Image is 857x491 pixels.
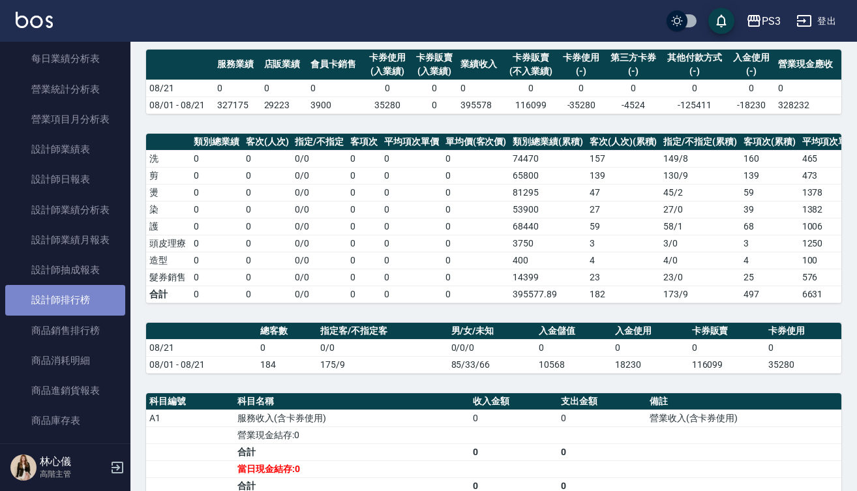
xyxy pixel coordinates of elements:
[257,356,317,373] td: 184
[608,51,658,65] div: 第三方卡券
[234,409,470,426] td: 服務收入(含卡券使用)
[5,164,125,194] a: 設計師日報表
[605,80,661,97] td: 0
[317,323,447,340] th: 指定客/不指定客
[243,286,292,303] td: 0
[457,97,504,113] td: 395578
[381,218,442,235] td: 0
[708,8,734,34] button: save
[558,97,605,113] td: -35280
[292,252,347,269] td: 0 / 0
[146,167,190,184] td: 剪
[509,252,586,269] td: 400
[347,218,381,235] td: 0
[586,167,661,184] td: 139
[292,201,347,218] td: 0 / 0
[586,269,661,286] td: 23
[689,356,765,373] td: 116099
[728,80,775,97] td: 0
[190,286,243,303] td: 0
[509,235,586,252] td: 3750
[381,252,442,269] td: 0
[243,150,292,167] td: 0
[364,97,411,113] td: 35280
[5,346,125,376] a: 商品消耗明細
[507,65,554,78] div: (不入業績)
[562,65,602,78] div: (-)
[5,74,125,104] a: 營業統計分析表
[509,286,586,303] td: 395577.89
[307,80,364,97] td: 0
[146,150,190,167] td: 洗
[442,235,510,252] td: 0
[608,65,658,78] div: (-)
[762,13,781,29] div: PS3
[146,252,190,269] td: 造型
[586,184,661,201] td: 47
[457,80,504,97] td: 0
[448,323,536,340] th: 男/女/未知
[507,51,554,65] div: 卡券販賣
[381,184,442,201] td: 0
[381,150,442,167] td: 0
[234,443,470,460] td: 合計
[190,218,243,235] td: 0
[190,150,243,167] td: 0
[731,65,772,78] div: (-)
[457,50,504,80] th: 業績收入
[16,12,53,28] img: Logo
[509,269,586,286] td: 14399
[612,356,688,373] td: 18230
[190,201,243,218] td: 0
[347,167,381,184] td: 0
[509,150,586,167] td: 74470
[5,376,125,406] a: 商品進銷貨報表
[257,323,317,340] th: 總客數
[146,339,257,356] td: 08/21
[411,80,458,97] td: 0
[509,218,586,235] td: 68440
[146,323,841,374] table: a dense table
[292,150,347,167] td: 0 / 0
[740,269,799,286] td: 25
[292,134,347,151] th: 指定/不指定
[731,51,772,65] div: 入金使用
[347,184,381,201] td: 0
[509,184,586,201] td: 81295
[190,184,243,201] td: 0
[765,323,841,340] th: 卡券使用
[470,409,558,426] td: 0
[243,269,292,286] td: 0
[791,9,841,33] button: 登出
[5,225,125,255] a: 設計師業績月報表
[292,286,347,303] td: 0/0
[257,339,317,356] td: 0
[347,252,381,269] td: 0
[261,80,308,97] td: 0
[586,235,661,252] td: 3
[190,134,243,151] th: 類別總業績
[243,134,292,151] th: 客次(人次)
[740,201,799,218] td: 39
[665,51,725,65] div: 其他付款方式
[740,150,799,167] td: 160
[243,235,292,252] td: 0
[5,406,125,436] a: 商品庫存表
[411,97,458,113] td: 0
[5,134,125,164] a: 設計師業績表
[292,184,347,201] td: 0 / 0
[190,269,243,286] td: 0
[442,201,510,218] td: 0
[146,269,190,286] td: 髮券銷售
[660,134,740,151] th: 指定/不指定(累積)
[562,51,602,65] div: 卡券使用
[442,252,510,269] td: 0
[214,80,261,97] td: 0
[243,167,292,184] td: 0
[5,195,125,225] a: 設計師業績分析表
[586,134,661,151] th: 客次(人次)(累積)
[660,286,740,303] td: 173/9
[347,269,381,286] td: 0
[442,167,510,184] td: 0
[317,339,447,356] td: 0/0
